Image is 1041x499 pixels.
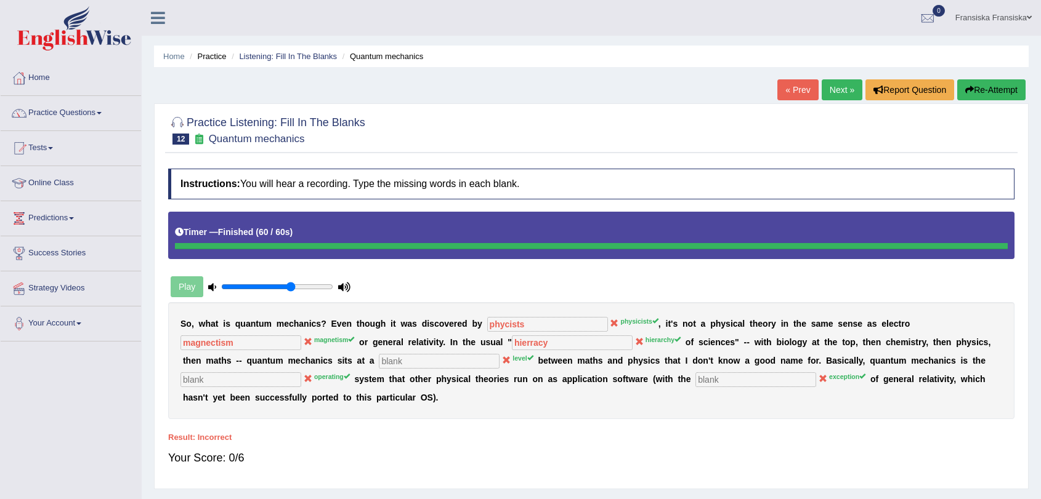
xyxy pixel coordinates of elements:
sup: level [512,354,533,362]
b: t [665,356,668,365]
a: Predictions [1,201,141,232]
b: S [180,319,186,329]
b: m [277,319,284,329]
b: i [708,337,710,347]
b: t [463,337,466,347]
sup: hierarchy [646,336,681,343]
b: s [971,337,976,347]
b: b [776,337,782,347]
b: s [838,319,843,329]
b: e [191,356,196,365]
h2: Practice Listening: Fill In The Blanks [168,114,365,145]
b: o [784,337,790,347]
b: c [650,356,655,365]
b: l [401,337,403,347]
b: t [219,356,222,365]
b: t [357,319,360,329]
b: c [733,319,738,329]
b: m [577,356,585,365]
b: c [721,337,726,347]
b: t [842,337,845,347]
b: n [453,337,458,347]
b: , [192,319,194,329]
b: s [726,319,731,329]
b: h [936,337,941,347]
b: E [331,319,337,329]
b: a [396,337,401,347]
b: c [434,319,439,329]
b: o [186,319,192,329]
b: t [216,319,219,329]
b: h [466,337,471,347]
b: i [782,337,784,347]
b: t [863,337,866,347]
b: o [698,356,703,365]
a: Next » [822,79,862,100]
b: " [735,337,739,347]
b: r [768,319,771,329]
b: e [758,319,763,329]
b: t [548,356,551,365]
b: a [867,319,872,329]
b: t [590,356,593,365]
b: y [966,337,971,347]
a: Online Class [1,166,141,197]
b: o [728,356,734,365]
b: n [251,319,256,329]
h4: You will hear a recording. Type the missing words in each blank. [168,169,1015,199]
b: w [400,319,407,329]
b: e [801,319,806,329]
b: u [252,356,257,365]
b: r [408,337,411,347]
b: ' [671,319,673,329]
b: h [305,356,310,365]
b: i [781,319,784,329]
b: s [853,319,857,329]
b: t [763,337,766,347]
b: o [845,337,851,347]
b: l [742,319,745,329]
b: i [761,337,764,347]
b: n [383,337,388,347]
b: p [850,337,856,347]
b: e [411,337,416,347]
b: s [811,319,816,329]
b: y [922,337,926,347]
b: ? [321,319,326,329]
b: h [716,319,721,329]
b: n [683,319,688,329]
b: i [309,319,312,329]
b: e [881,319,886,329]
b: g [797,337,803,347]
b: 60 / 60s [259,227,290,237]
b: h [891,337,896,347]
small: Quantum mechanics [209,133,305,145]
b: n [262,356,267,365]
b: b [538,356,543,365]
b: y [477,319,482,329]
li: Practice [187,50,226,62]
b: a [246,319,251,329]
b: i [434,337,436,347]
b: e [457,319,462,329]
b: a [407,319,412,329]
b: w [734,356,740,365]
button: Re-Attempt [957,79,1026,100]
b: p [628,356,633,365]
b: s [225,319,230,329]
b: i [223,319,225,329]
b: - [747,337,750,347]
b: a [211,319,216,329]
b: a [214,356,219,365]
b: h [827,337,833,347]
b: I [450,337,453,347]
b: m [288,356,295,365]
b: l [501,337,503,347]
b: o [686,337,691,347]
b: e [342,319,347,329]
b: s [984,337,989,347]
b: t [933,337,936,347]
b: ) [290,227,293,237]
b: I [686,356,688,365]
b: . [443,337,445,347]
